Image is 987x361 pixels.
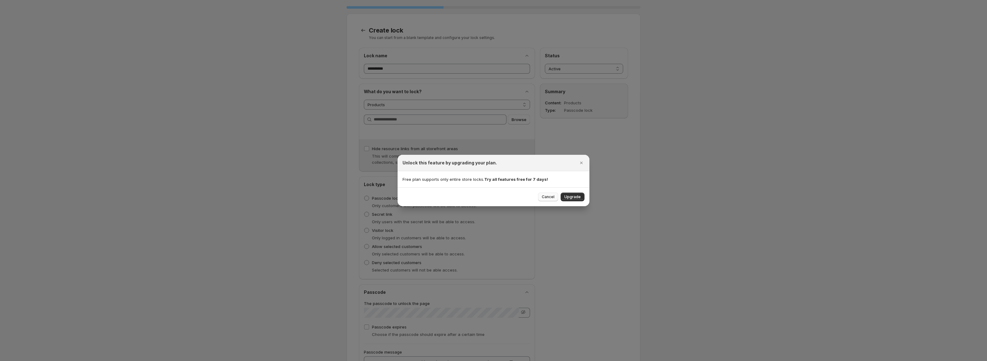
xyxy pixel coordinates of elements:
[403,176,584,182] p: Free plan supports only entire store locks.
[403,160,497,166] h2: Unlock this feature by upgrading your plan.
[542,194,554,199] span: Cancel
[538,193,558,201] button: Cancel
[564,194,581,199] span: Upgrade
[577,159,586,167] button: Close
[484,177,548,182] strong: Try all features free for 7 days!
[561,193,584,201] button: Upgrade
